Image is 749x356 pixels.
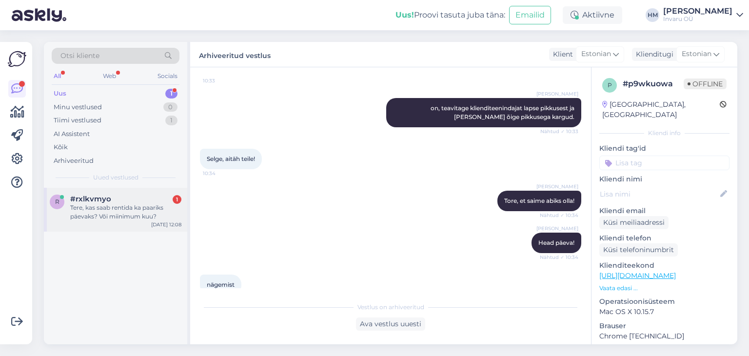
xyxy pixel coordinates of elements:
span: [PERSON_NAME] [536,90,578,98]
div: Aktiivne [563,6,622,24]
div: Proovi tasuta juba täna: [395,9,505,21]
div: [GEOGRAPHIC_DATA], [GEOGRAPHIC_DATA] [602,99,720,120]
p: Kliendi tag'id [599,143,729,154]
div: Klienditugi [632,49,673,59]
div: Klient [549,49,573,59]
span: Head päeva! [538,239,574,246]
span: Nähtud ✓ 10:34 [540,254,578,261]
a: [URL][DOMAIN_NAME] [599,271,676,280]
div: All [52,70,63,82]
div: Küsi telefoninumbrit [599,243,678,257]
span: Tore, et saime abiks olla! [504,197,574,204]
p: Mac OS X 10.15.7 [599,307,729,317]
span: #rxlkvmyo [70,195,111,203]
span: p [608,81,612,89]
div: 1 [173,195,181,204]
span: Uued vestlused [93,173,138,182]
div: # p9wkuowa [623,78,684,90]
p: Brauser [599,321,729,331]
p: Kliendi email [599,206,729,216]
span: Estonian [682,49,711,59]
span: [PERSON_NAME] [536,225,578,232]
p: Vaata edasi ... [599,284,729,293]
span: nägemist [207,281,235,288]
div: Kõik [54,142,68,152]
input: Lisa nimi [600,189,718,199]
img: Askly Logo [8,50,26,68]
span: Offline [684,79,727,89]
b: Uus! [395,10,414,20]
a: [PERSON_NAME]Invaru OÜ [663,7,743,23]
span: Otsi kliente [60,51,99,61]
span: [PERSON_NAME] [536,183,578,190]
span: 10:34 [203,170,239,177]
div: HM [646,8,659,22]
div: Küsi meiliaadressi [599,216,669,229]
span: r [55,198,59,205]
div: Tiimi vestlused [54,116,101,125]
div: Socials [156,70,179,82]
div: [DATE] 12:08 [151,221,181,228]
div: Web [101,70,118,82]
span: 10:33 [203,77,239,84]
div: Minu vestlused [54,102,102,112]
div: 1 [165,116,177,125]
div: [PERSON_NAME] [663,7,732,15]
p: Operatsioonisüsteem [599,297,729,307]
p: Chrome [TECHNICAL_ID] [599,331,729,341]
span: Nähtud ✓ 10:34 [540,212,578,219]
div: Arhiveeritud [54,156,94,166]
span: on, teavitage klienditeenindajat lapse pikkusest ja [PERSON_NAME] õige pikkusega kargud. [431,104,576,120]
div: Uus [54,89,66,99]
button: Emailid [509,6,551,24]
div: Tere, kas saab rentida ka paariks päevaks? Või miinimum kuu? [70,203,181,221]
p: Kliendi nimi [599,174,729,184]
input: Lisa tag [599,156,729,170]
div: AI Assistent [54,129,90,139]
label: Arhiveeritud vestlus [199,48,271,61]
span: Nähtud ✓ 10:33 [540,128,578,135]
div: 0 [163,102,177,112]
div: Ava vestlus uuesti [356,317,425,331]
div: Invaru OÜ [663,15,732,23]
p: Kliendi telefon [599,233,729,243]
p: Klienditeekond [599,260,729,271]
div: 1 [165,89,177,99]
span: Estonian [581,49,611,59]
span: Vestlus on arhiveeritud [357,303,424,312]
span: Selge, aitäh teile! [207,155,255,162]
div: Kliendi info [599,129,729,138]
